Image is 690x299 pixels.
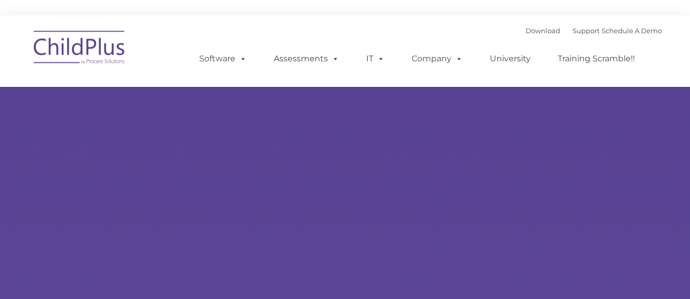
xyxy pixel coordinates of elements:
[548,49,645,69] a: Training Scramble!!
[401,49,473,69] a: Company
[29,24,131,75] img: ChildPlus by Procare Solutions
[264,49,349,69] a: Assessments
[189,49,257,69] a: Software
[526,27,662,35] font: |
[356,49,395,69] a: IT
[573,27,600,35] a: Support
[480,49,541,69] a: University
[602,27,662,35] a: Schedule A Demo
[526,27,560,35] a: Download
